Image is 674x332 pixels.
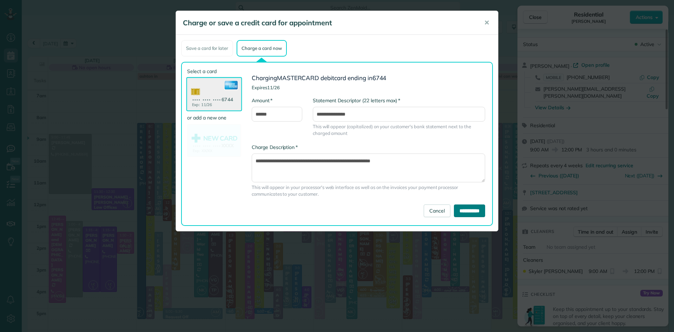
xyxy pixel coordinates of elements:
label: Statement Descriptor (22 letters max) [313,97,400,104]
span: 6744 [372,74,386,82]
span: debit [321,74,334,82]
span: This will appear (capitalized) on your customer's bank statement next to the charged amount [313,123,485,137]
span: MASTERCARD [277,74,319,82]
label: Amount [252,97,272,104]
h3: Charging card ending in [252,75,485,82]
span: 11/26 [267,85,280,90]
label: Charge Description [252,144,298,151]
label: Select a card [187,68,241,75]
h5: Charge or save a credit card for appointment [183,18,474,28]
span: This will appear in your processor's web interface as well as on the invoices your payment proces... [252,184,485,197]
div: Charge a card now [237,40,286,57]
span: ✕ [484,19,489,27]
label: or add a new one [187,114,241,121]
h4: Expires [252,85,485,90]
a: Cancel [424,204,450,217]
div: Save a card for later [181,40,233,57]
